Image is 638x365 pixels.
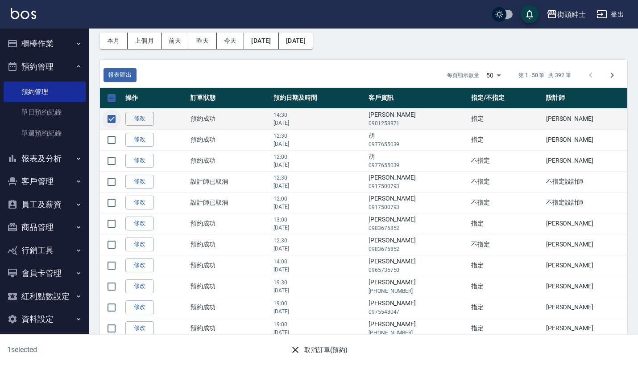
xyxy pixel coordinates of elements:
p: [PHONE_NUMBER] [369,329,467,337]
td: [PERSON_NAME] [366,213,469,234]
p: 13:00 [273,216,364,224]
button: 今天 [217,33,244,49]
button: 紅利點數設定 [4,285,86,308]
td: 預約成功 [188,108,271,129]
td: 不指定 [469,234,544,255]
td: 不指定 [469,192,544,213]
p: [DATE] [273,224,364,232]
td: [PERSON_NAME] [366,171,469,192]
th: 預約日期及時間 [271,88,366,109]
button: [DATE] [279,33,313,49]
td: 預約成功 [188,234,271,255]
td: 胡 [366,150,469,171]
button: 會員卡管理 [4,262,86,285]
td: [PERSON_NAME] [366,276,469,297]
td: 指定 [469,255,544,276]
p: 12:30 [273,174,364,182]
td: [PERSON_NAME] [366,192,469,213]
p: 0983676852 [369,224,467,232]
p: [DATE] [273,161,364,169]
th: 指定/不指定 [469,88,544,109]
p: 0917500793 [369,182,467,190]
button: 登出 [593,6,627,23]
td: 指定 [469,276,544,297]
p: [DATE] [273,287,364,295]
button: 取消訂單(預約) [286,342,351,358]
td: 預約成功 [188,297,271,318]
a: 修改 [125,217,154,230]
p: [DATE] [273,140,364,148]
td: [PERSON_NAME] [366,297,469,318]
p: 0977655039 [369,140,467,148]
button: 商品管理 [4,216,86,239]
td: [PERSON_NAME] [366,234,469,255]
button: 員工及薪資 [4,193,86,216]
button: 昨天 [189,33,217,49]
a: 修改 [125,321,154,335]
button: 櫃檯作業 [4,32,86,55]
button: 街頭紳士 [543,5,589,24]
p: 12:30 [273,237,364,245]
p: [DATE] [273,308,364,316]
a: 修改 [125,238,154,251]
p: 0975548047 [369,308,467,316]
td: 指定 [469,318,544,339]
a: 修改 [125,112,154,126]
td: 預約成功 [188,213,271,234]
p: [DATE] [273,119,364,127]
p: [DATE] [273,266,364,274]
td: 預約成功 [188,150,271,171]
button: 本月 [100,33,128,49]
p: [DATE] [273,182,364,190]
p: 19:00 [273,320,364,328]
button: Go to next page [601,65,623,86]
th: 訂單狀態 [188,88,271,109]
td: 胡 [366,129,469,150]
p: 每頁顯示數量 [447,71,479,79]
button: 預約管理 [4,55,86,78]
button: 報表及分析 [4,147,86,170]
p: [DATE] [273,245,364,253]
a: 修改 [125,279,154,293]
th: 客戶資訊 [366,88,469,109]
td: 不指定 [469,150,544,171]
button: 資料設定 [4,308,86,331]
a: 修改 [125,196,154,209]
h6: 1 selected [7,344,158,355]
a: 修改 [125,258,154,272]
button: 報表匯出 [104,68,137,82]
div: 50 [483,63,504,87]
p: 19:30 [273,279,364,287]
button: [DATE] [244,33,278,49]
a: 單週預約紀錄 [4,123,86,144]
p: 12:00 [273,153,364,161]
td: 設計師已取消 [188,171,271,192]
a: 修改 [125,175,154,189]
td: [PERSON_NAME] [366,108,469,129]
p: 0965735750 [369,266,467,274]
td: 設計師已取消 [188,192,271,213]
p: 0917500793 [369,203,467,211]
td: 預約成功 [188,276,271,297]
a: 修改 [125,133,154,147]
p: 第 1–50 筆 共 392 筆 [518,71,571,79]
button: 客戶管理 [4,170,86,193]
button: 行銷工具 [4,239,86,262]
a: 單日預約紀錄 [4,102,86,123]
td: 不指定 [469,171,544,192]
div: 街頭紳士 [557,9,586,20]
button: 上個月 [128,33,162,49]
p: [DATE] [273,203,364,211]
a: 修改 [125,154,154,168]
td: 指定 [469,297,544,318]
p: 12:30 [273,132,364,140]
img: Logo [11,8,36,19]
td: [PERSON_NAME] [366,255,469,276]
a: 預約管理 [4,82,86,102]
td: 指定 [469,108,544,129]
a: 修改 [125,300,154,314]
td: 預約成功 [188,255,271,276]
p: 0983676852 [369,245,467,253]
p: 19:00 [273,299,364,308]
